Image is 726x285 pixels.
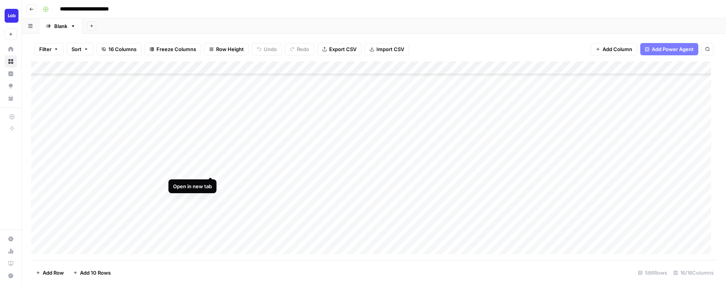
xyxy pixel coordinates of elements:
span: Add Power Agent [652,45,694,53]
button: Row Height [204,43,249,55]
button: Help + Support [5,270,17,282]
a: Browse [5,55,17,68]
button: 16 Columns [97,43,142,55]
span: Row Height [216,45,244,53]
button: Add Column [591,43,637,55]
button: Redo [285,43,314,55]
button: Undo [252,43,282,55]
a: Learning Hub [5,257,17,270]
button: Import CSV [365,43,409,55]
a: Insights [5,68,17,80]
span: Export CSV [329,45,356,53]
button: Add Power Agent [640,43,698,55]
button: Freeze Columns [145,43,201,55]
button: Add 10 Rows [68,267,115,279]
span: 16 Columns [108,45,137,53]
span: Undo [264,45,277,53]
span: Sort [72,45,82,53]
button: Export CSV [317,43,361,55]
span: Redo [297,45,309,53]
button: Sort [67,43,93,55]
span: Filter [39,45,52,53]
a: Your Data [5,92,17,104]
button: Workspace: Lob [5,6,17,25]
a: Usage [5,245,17,257]
a: Blank [39,18,82,34]
a: Settings [5,233,17,245]
span: Add Column [603,45,632,53]
button: Add Row [31,267,68,279]
div: 566 Rows [635,267,670,279]
img: Lob Logo [5,9,18,23]
span: Import CSV [376,45,404,53]
div: Blank [54,22,67,30]
a: Home [5,43,17,55]
div: 16/16 Columns [670,267,717,279]
div: Open in new tab [173,182,212,190]
span: Freeze Columns [157,45,196,53]
span: Add 10 Rows [80,269,111,277]
button: Filter [34,43,63,55]
a: Opportunities [5,80,17,92]
span: Add Row [43,269,64,277]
